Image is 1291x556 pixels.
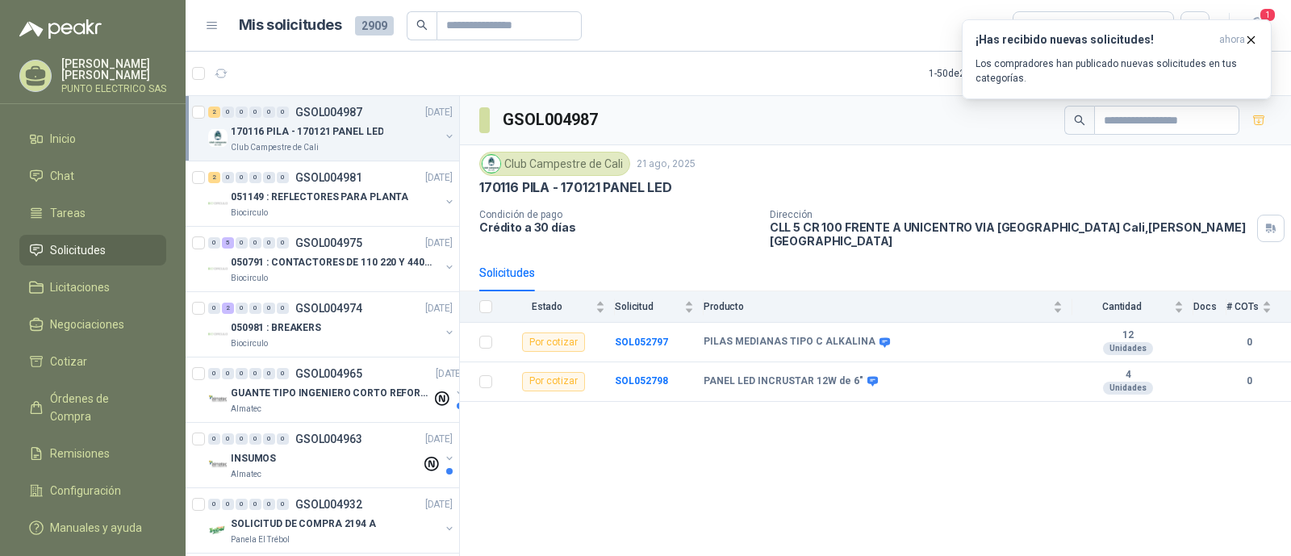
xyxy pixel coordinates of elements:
[208,303,220,314] div: 0
[231,207,268,219] p: Biocirculo
[208,172,220,183] div: 2
[208,102,456,154] a: 2 0 0 0 0 0 GSOL004987[DATE] Company Logo170116 PILA - 170121 PANEL LEDClub Campestre de Cali
[61,84,166,94] p: PUNTO ELECTRICO SAS
[277,172,289,183] div: 0
[236,433,248,445] div: 0
[231,451,276,466] p: INSUMOS
[263,172,275,183] div: 0
[208,168,456,219] a: 2 0 0 0 0 0 GSOL004981[DATE] Company Logo051149 : REFLECTORES PARA PLANTABiocirculo
[50,445,110,462] span: Remisiones
[522,372,585,391] div: Por cotizar
[222,303,234,314] div: 2
[50,278,110,296] span: Licitaciones
[425,432,453,447] p: [DATE]
[208,429,456,481] a: 0 0 0 0 0 0 GSOL004963[DATE] Company LogoINSUMOSAlmatec
[208,499,220,510] div: 0
[425,301,453,316] p: [DATE]
[355,16,394,36] span: 2909
[50,167,74,185] span: Chat
[19,123,166,154] a: Inicio
[19,272,166,303] a: Licitaciones
[277,107,289,118] div: 0
[1226,291,1291,323] th: # COTs
[615,301,681,312] span: Solicitud
[1226,374,1272,389] b: 0
[249,107,261,118] div: 0
[231,403,261,416] p: Almatec
[231,337,268,350] p: Biocirculo
[425,105,453,120] p: [DATE]
[50,390,151,425] span: Órdenes de Compra
[231,386,432,401] p: GUANTE TIPO INGENIERO CORTO REFORZADO
[249,172,261,183] div: 0
[236,303,248,314] div: 0
[50,241,106,259] span: Solicitudes
[50,519,142,537] span: Manuales y ayuda
[222,172,234,183] div: 0
[1193,291,1226,323] th: Docs
[231,320,321,336] p: 050981 : BREAKERS
[929,61,1034,86] div: 1 - 50 de 2560
[295,368,362,379] p: GSOL004965
[61,58,166,81] p: [PERSON_NAME] [PERSON_NAME]
[295,107,362,118] p: GSOL004987
[50,316,124,333] span: Negociaciones
[425,497,453,512] p: [DATE]
[249,237,261,249] div: 0
[231,255,432,270] p: 050791 : CONTACTORES DE 110 220 Y 440 V
[19,475,166,506] a: Configuración
[263,237,275,249] div: 0
[19,383,166,432] a: Órdenes de Compra
[222,368,234,379] div: 0
[637,157,696,172] p: 21 ago, 2025
[208,495,456,546] a: 0 0 0 0 0 0 GSOL004932[DATE] Company LogoSOLICITUD DE COMPRA 2194 APanela El Trébol
[479,264,535,282] div: Solicitudes
[19,19,102,39] img: Logo peakr
[19,235,166,265] a: Solicitudes
[236,172,248,183] div: 0
[976,33,1213,47] h3: ¡Has recibido nuevas solicitudes!
[208,107,220,118] div: 2
[704,301,1050,312] span: Producto
[239,14,342,37] h1: Mis solicitudes
[1103,382,1153,395] div: Unidades
[416,19,428,31] span: search
[50,130,76,148] span: Inicio
[236,499,248,510] div: 0
[222,433,234,445] div: 0
[502,291,615,323] th: Estado
[436,366,463,382] p: [DATE]
[19,512,166,543] a: Manuales y ayuda
[231,272,268,285] p: Biocirculo
[208,299,456,350] a: 0 2 0 0 0 0 GSOL004974[DATE] Company Logo050981 : BREAKERSBiocirculo
[615,375,668,387] a: SOL052798
[277,499,289,510] div: 0
[208,233,456,285] a: 0 5 0 0 0 0 GSOL004975[DATE] Company Logo050791 : CONTACTORES DE 110 220 Y 440 VBiocirculo
[231,190,408,205] p: 051149 : REFLECTORES PARA PLANTA
[50,482,121,500] span: Configuración
[50,353,87,370] span: Cotizar
[962,19,1272,99] button: ¡Has recibido nuevas solicitudes!ahora Los compradores han publicado nuevas solicitudes en tus ca...
[222,499,234,510] div: 0
[704,375,863,388] b: PANEL LED INCRUSTAR 12W de 6"
[1226,335,1272,350] b: 0
[19,438,166,469] a: Remisiones
[263,107,275,118] div: 0
[231,468,261,481] p: Almatec
[222,237,234,249] div: 5
[208,520,228,540] img: Company Logo
[208,455,228,474] img: Company Logo
[615,337,668,348] a: SOL052797
[263,433,275,445] div: 0
[249,433,261,445] div: 0
[263,368,275,379] div: 0
[19,346,166,377] a: Cotizar
[19,161,166,191] a: Chat
[208,364,466,416] a: 0 0 0 0 0 0 GSOL004965[DATE] Company LogoGUANTE TIPO INGENIERO CORTO REFORZADOAlmatec
[425,170,453,186] p: [DATE]
[208,390,228,409] img: Company Logo
[1259,7,1276,23] span: 1
[236,237,248,249] div: 0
